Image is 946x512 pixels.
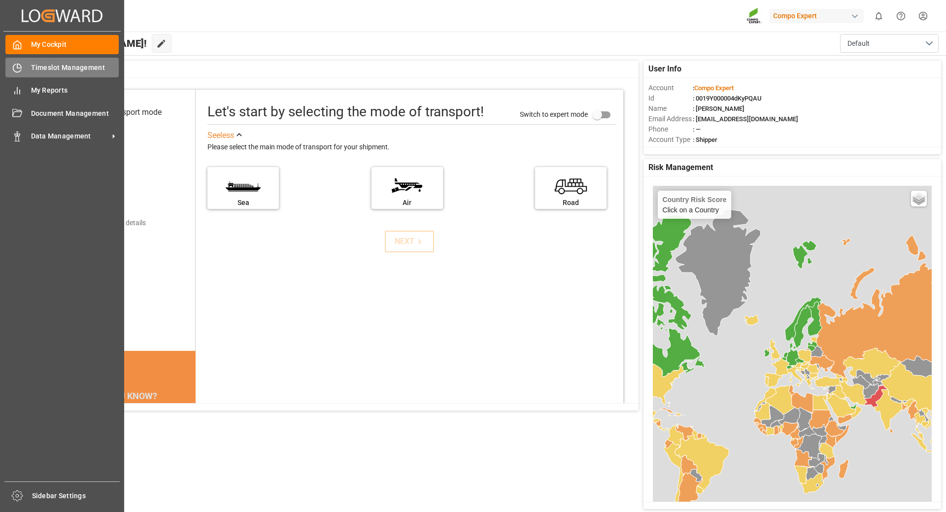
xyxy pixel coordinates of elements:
span: My Reports [31,85,119,96]
span: My Cockpit [31,39,119,50]
span: : Shipper [693,136,717,143]
div: Click on a Country [663,196,727,214]
span: Compo Expert [694,84,734,92]
button: Compo Expert [769,6,868,25]
button: open menu [840,34,939,53]
div: See less [207,130,234,141]
span: Hello [PERSON_NAME]! [41,34,147,53]
span: Document Management [31,108,119,119]
div: Let's start by selecting the mode of transport! [207,102,484,122]
span: Sidebar Settings [32,491,120,501]
span: Name [648,103,693,114]
span: Phone [648,124,693,135]
span: : [PERSON_NAME] [693,105,744,112]
span: Switch to expert mode [520,110,588,118]
div: Road [540,198,602,208]
div: NEXT [395,236,425,247]
div: Air [376,198,438,208]
span: Default [847,38,870,49]
span: Id [648,93,693,103]
span: : — [693,126,701,133]
h4: Country Risk Score [663,196,727,204]
button: Help Center [890,5,912,27]
span: Account Type [648,135,693,145]
div: Compo Expert [769,9,864,23]
a: My Cockpit [5,35,119,54]
div: Sea [212,198,274,208]
a: Layers [911,191,927,206]
span: : 0019Y000004dKyPQAU [693,95,762,102]
span: : [EMAIL_ADDRESS][DOMAIN_NAME] [693,115,798,123]
div: DID YOU KNOW? [53,385,196,406]
span: User Info [648,63,681,75]
span: Timeslot Management [31,63,119,73]
span: Data Management [31,131,109,141]
div: Please select the main mode of transport for your shipment. [207,141,616,153]
button: show 0 new notifications [868,5,890,27]
span: Risk Management [648,162,713,173]
img: Screenshot%202023-09-29%20at%2010.02.21.png_1712312052.png [746,7,762,25]
button: NEXT [385,231,434,252]
span: Email Address [648,114,693,124]
a: Timeslot Management [5,58,119,77]
span: Account [648,83,693,93]
span: : [693,84,734,92]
